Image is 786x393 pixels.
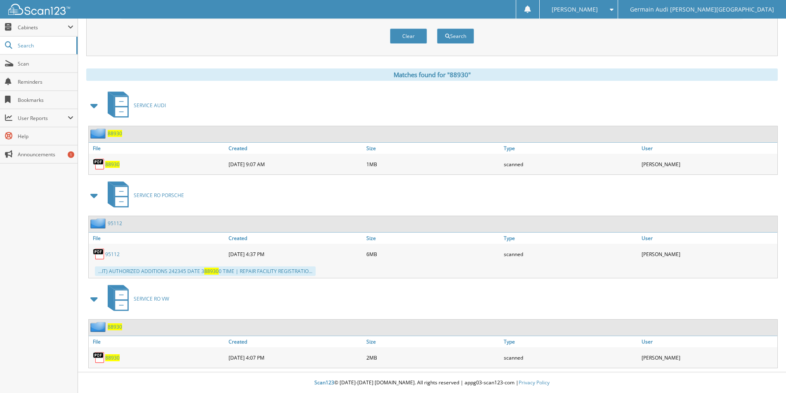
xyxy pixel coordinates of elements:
[18,133,73,140] span: Help
[93,351,105,364] img: PDF.png
[93,248,105,260] img: PDF.png
[89,143,227,154] a: File
[18,24,68,31] span: Cabinets
[227,349,364,366] div: [DATE] 4:07 PM
[364,233,502,244] a: Size
[314,379,334,386] span: Scan123
[108,220,122,227] a: 95112
[90,128,108,139] img: folder2.png
[86,68,778,81] div: Matches found for "88930"
[502,336,640,347] a: Type
[89,336,227,347] a: File
[640,246,777,262] div: [PERSON_NAME]
[134,192,184,199] span: SERVICE RO PORSCHE
[227,246,364,262] div: [DATE] 4:37 PM
[90,322,108,332] img: folder2.png
[204,268,219,275] span: 88930
[227,156,364,172] div: [DATE] 9:07 AM
[18,42,72,49] span: Search
[103,89,166,122] a: SERVICE AUDI
[502,143,640,154] a: Type
[640,336,777,347] a: User
[105,161,120,168] a: 88930
[502,246,640,262] div: scanned
[95,266,316,276] div: ...IT) AUTHORIZED ADDITIONS 242345 DATE 3 0 TIME | REPAIR FACILITY REGISTRATIO...
[108,130,122,137] a: 88930
[364,156,502,172] div: 1MB
[552,7,598,12] span: [PERSON_NAME]
[105,251,120,258] a: 95112
[105,354,120,361] a: 88930
[78,373,786,393] div: © [DATE]-[DATE] [DOMAIN_NAME]. All rights reserved | appg03-scan123-com |
[134,295,169,302] span: SERVICE RO VW
[640,233,777,244] a: User
[18,60,73,67] span: Scan
[108,323,122,330] a: 88930
[502,156,640,172] div: scanned
[502,349,640,366] div: scanned
[89,233,227,244] a: File
[8,4,70,15] img: scan123-logo-white.svg
[18,115,68,122] span: User Reports
[134,102,166,109] span: SERVICE AUDI
[745,353,786,393] iframe: Chat Widget
[519,379,550,386] a: Privacy Policy
[103,282,169,315] a: SERVICE RO VW
[103,179,184,212] a: SERVICE RO PORSCHE
[364,336,502,347] a: Size
[227,143,364,154] a: Created
[390,28,427,44] button: Clear
[640,156,777,172] div: [PERSON_NAME]
[93,158,105,170] img: PDF.png
[502,233,640,244] a: Type
[68,151,74,158] div: 1
[227,233,364,244] a: Created
[437,28,474,44] button: Search
[640,349,777,366] div: [PERSON_NAME]
[640,143,777,154] a: User
[18,78,73,85] span: Reminders
[18,96,73,104] span: Bookmarks
[364,349,502,366] div: 2MB
[364,143,502,154] a: Size
[90,218,108,228] img: folder2.png
[630,7,774,12] span: Germain Audi [PERSON_NAME][GEOGRAPHIC_DATA]
[227,336,364,347] a: Created
[364,246,502,262] div: 6MB
[18,151,73,158] span: Announcements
